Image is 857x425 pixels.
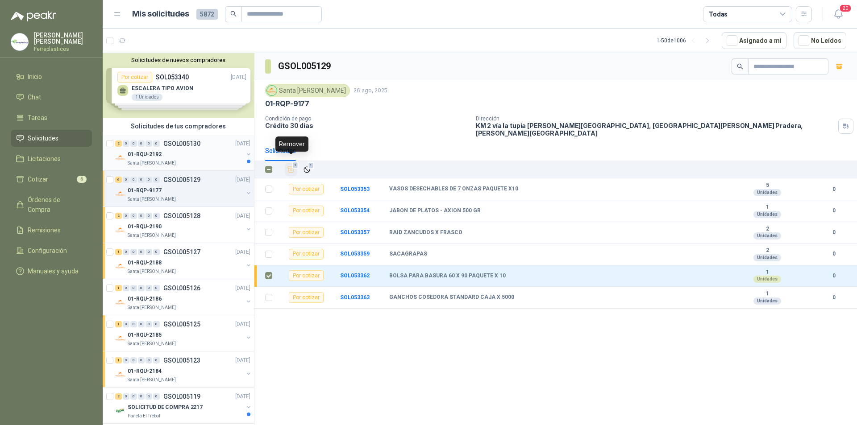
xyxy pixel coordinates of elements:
div: 0 [146,393,152,400]
div: 0 [153,357,160,363]
p: 01-RQP-9177 [128,186,162,195]
div: 0 [146,285,152,291]
div: 0 [138,140,145,147]
img: Company Logo [115,261,126,272]
a: SOL053354 [340,207,370,214]
div: Unidades [753,232,781,239]
a: 1 0 0 0 0 0 GSOL005127[DATE] Company Logo01-RQU-2188Santa [PERSON_NAME] [115,247,252,275]
p: [DATE] [235,176,250,184]
div: 0 [138,357,145,363]
span: 20 [839,4,852,12]
img: Company Logo [267,86,277,95]
div: Por cotizar [289,270,324,281]
div: 6 [115,177,122,183]
b: 5 [736,182,798,189]
p: Santa [PERSON_NAME] [128,268,176,275]
a: SOL053357 [340,229,370,235]
span: search [737,63,743,70]
b: 1 [736,269,798,276]
p: GSOL005130 [163,140,200,147]
p: [DATE] [235,320,250,329]
p: 01-RQP-9177 [265,99,309,108]
b: SOL053363 [340,294,370,301]
p: [DATE] [235,140,250,148]
p: Santa [PERSON_NAME] [128,232,176,239]
b: JABON DE PLATOS - AXION 500 GR [389,207,481,215]
div: Solicitudes de tus compradores [103,118,254,135]
span: Cotizar [28,174,48,184]
b: 0 [821,228,846,237]
div: 0 [153,321,160,327]
b: 2 [736,226,798,233]
a: Inicio [11,68,92,85]
b: 0 [821,272,846,280]
p: 01-RQU-2186 [128,295,162,303]
p: Santa [PERSON_NAME] [128,160,176,167]
div: 0 [130,140,137,147]
div: 0 [146,321,152,327]
b: BOLSA PARA BASURA 60 X 90 PAQUETE X 10 [389,272,506,280]
p: Ferreplasticos [34,46,92,52]
div: 0 [138,321,145,327]
div: 1 [115,249,122,255]
div: 0 [153,249,160,255]
a: Cotizar6 [11,171,92,188]
span: 6 [77,176,87,183]
b: RAID ZANCUDOS X FRASCO [389,229,462,236]
div: 0 [123,249,129,255]
span: Solicitudes [28,133,58,143]
p: 01-RQU-2185 [128,331,162,339]
p: Panela El Trébol [128,413,160,420]
p: SOLICITUD DE COMPRA 2217 [128,403,203,412]
span: 1 [292,161,299,169]
a: Licitaciones [11,150,92,167]
div: Unidades [753,189,781,196]
div: 0 [130,285,137,291]
p: Crédito 30 días [265,122,469,129]
a: SOL053359 [340,251,370,257]
p: 01-RQU-2184 [128,367,162,375]
b: 0 [821,250,846,258]
div: 0 [138,213,145,219]
p: Santa [PERSON_NAME] [128,340,176,347]
a: Órdenes de Compra [11,191,92,218]
button: Ignorar [301,164,313,176]
div: 0 [123,393,129,400]
p: GSOL005129 [163,177,200,183]
p: [DATE] [235,212,250,220]
div: 0 [130,249,137,255]
span: 1 [308,162,314,169]
div: Por cotizar [289,249,324,260]
a: Manuales y ayuda [11,263,92,280]
b: 2 [736,247,798,254]
p: GSOL005119 [163,393,200,400]
div: Por cotizar [289,206,324,216]
p: GSOL005123 [163,357,200,363]
p: Dirección [476,116,835,122]
div: 0 [123,177,129,183]
h1: Mis solicitudes [132,8,189,21]
div: 0 [153,285,160,291]
b: SOL053353 [340,186,370,192]
p: GSOL005128 [163,213,200,219]
a: 1 0 0 0 0 0 GSOL005126[DATE] Company Logo01-RQU-2186Santa [PERSON_NAME] [115,283,252,311]
b: 1 [736,204,798,211]
a: 2 0 0 0 0 0 GSOL005119[DATE] Company LogoSOLICITUD DE COMPRA 2217Panela El Trébol [115,391,252,420]
a: SOL053362 [340,272,370,279]
p: GSOL005125 [163,321,200,327]
div: Todas [709,9,728,19]
h3: GSOL005129 [278,59,332,73]
div: 0 [130,357,137,363]
a: Tareas [11,109,92,126]
div: 2 [115,140,122,147]
div: 0 [153,177,160,183]
div: Por cotizar [289,227,324,238]
b: 1 [736,290,798,297]
a: Remisiones [11,222,92,239]
p: [DATE] [235,284,250,293]
div: 0 [130,393,137,400]
b: 0 [821,185,846,194]
span: Licitaciones [28,154,61,164]
div: 0 [153,393,160,400]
